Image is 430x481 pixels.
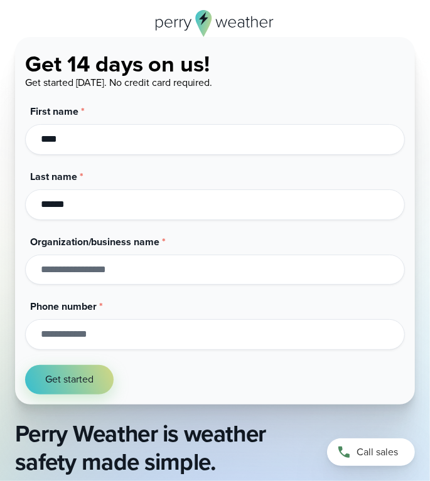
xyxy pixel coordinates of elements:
span: Organization/business name [30,235,159,249]
span: Last name [30,169,77,184]
span: Call sales [357,445,398,460]
a: Call sales [327,438,415,466]
span: Get started [DATE]. No credit card required. [25,75,212,90]
span: Phone number [30,299,97,314]
h2: Perry Weather is weather safety made simple. [15,420,415,476]
button: Get started [25,365,114,394]
span: Get started [45,373,94,387]
span: Get 14 days on us! [25,47,210,80]
span: First name [30,104,78,119]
